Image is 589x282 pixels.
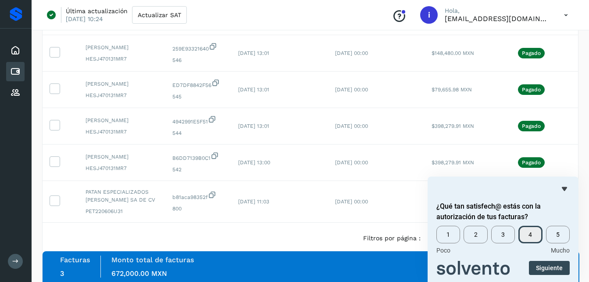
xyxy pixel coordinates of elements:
span: HESJ470131MR7 [86,91,158,99]
p: Última actualización [66,7,128,15]
span: [DATE] 00:00 [335,159,368,166]
span: PATAN ESPECIALIZADOS [PERSON_NAME] SA DE CV [86,188,158,204]
p: Pagado [522,87,541,93]
p: Pagado [522,50,541,56]
button: Ocultar encuesta [559,184,570,194]
div: ¿Qué tan satisfech@ estás con la autorización de tus facturas? Select an option from 1 to 5, with... [436,226,570,254]
span: 1 [436,226,460,243]
span: 3 [491,226,515,243]
span: Mucho [551,247,570,254]
span: [DATE] 13:01 [238,50,269,56]
button: Siguiente pregunta [529,261,570,275]
span: [DATE] 13:00 [238,159,270,166]
span: $398,279.91 MXN [432,159,474,166]
span: Actualizar SAT [138,12,181,18]
span: 672,000.00 MXN [111,269,167,278]
span: Poco [436,247,450,254]
span: [DATE] 00:00 [335,50,368,56]
div: Cuentas por pagar [6,62,25,81]
span: 2 [464,226,487,243]
span: 800 [172,205,224,213]
span: $148,480.00 MXN [432,50,474,56]
button: Actualizar SAT [132,6,187,24]
p: Pagado [522,123,541,129]
p: Pagado [522,159,541,166]
span: 5 [546,226,570,243]
span: [DATE] 00:00 [335,123,368,129]
p: ilaz2000@hotmail.com [445,14,550,23]
span: 544 [172,129,224,137]
span: 4 [518,226,542,243]
span: 259E93321640 [172,42,224,53]
span: [PERSON_NAME] [86,43,158,51]
span: 545 [172,93,224,101]
span: [DATE] 00:00 [335,199,368,205]
span: B6DD7139B0C1 [172,152,224,162]
span: $398,279.91 MXN [432,123,474,129]
label: Facturas [60,256,90,264]
span: [PERSON_NAME] [86,116,158,124]
span: [DATE] 13:01 [238,123,269,129]
span: 546 [172,56,224,64]
p: Hola, [445,7,550,14]
span: HESJ470131MR7 [86,128,158,136]
span: HESJ470131MR7 [86,164,158,172]
span: $79,655.98 MXN [432,87,472,93]
div: Proveedores [6,83,25,102]
span: [PERSON_NAME] [86,153,158,161]
p: [DATE] 10:24 [66,15,103,23]
div: ¿Qué tan satisfech@ estás con la autorización de tus facturas? Select an option from 1 to 5, with... [436,184,570,275]
span: ED7DF8842F56 [172,79,224,89]
span: 542 [172,166,224,174]
span: Filtros por página : [363,234,421,243]
div: Inicio [6,41,25,60]
span: PET220606U31 [86,207,158,215]
span: [PERSON_NAME] [86,80,158,88]
span: [DATE] 13:01 [238,87,269,93]
h2: ¿Qué tan satisfech@ estás con la autorización de tus facturas? Select an option from 1 to 5, with... [436,201,570,222]
span: b81aca98352f [172,191,224,201]
span: HESJ470131MR7 [86,55,158,63]
label: Monto total de facturas [111,256,194,264]
span: 3 [60,269,64,278]
span: [DATE] 11:03 [238,199,269,205]
span: [DATE] 00:00 [335,87,368,93]
span: 4942991E5F51 [172,115,224,126]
